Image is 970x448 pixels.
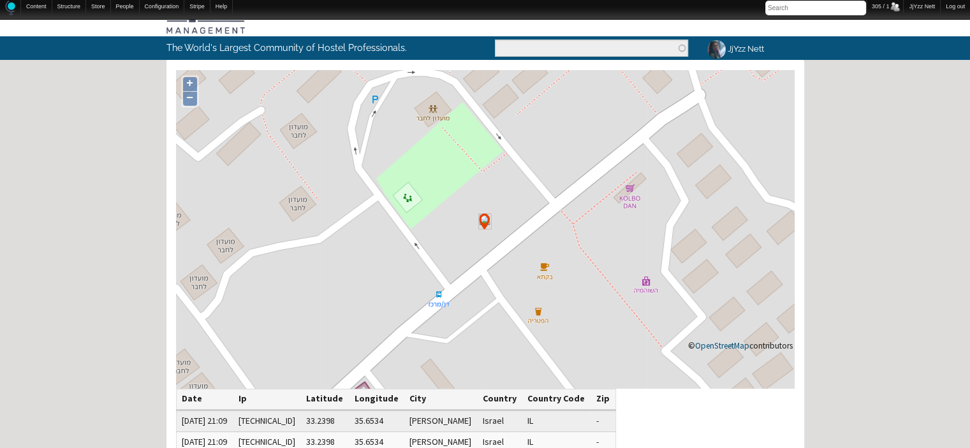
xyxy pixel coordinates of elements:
[591,389,615,410] th: Zip
[495,40,688,57] input: Enter the terms you wish to search for.
[522,389,591,410] th: Country Code
[698,36,772,61] a: JjYzz Nett
[166,36,432,59] p: The World's Largest Community of Hostel Professionals.
[765,1,866,15] input: Search
[301,410,349,432] td: 33.2398
[477,389,522,410] th: Country
[349,389,404,410] th: Longitude
[705,38,728,61] img: JjYzz Nett's picture
[404,410,478,432] td: [PERSON_NAME]
[233,410,301,432] td: [TECHNICAL_ID]
[477,410,522,432] td: Israel
[349,410,404,432] td: 35.6534
[591,410,615,432] td: -
[176,410,233,432] td: [DATE] 21:09
[183,92,197,106] a: −
[5,1,15,15] img: Home
[688,342,793,350] div: © contributors
[233,389,301,410] th: Ip
[301,389,349,410] th: Latitude
[176,389,233,410] th: Date
[183,77,197,91] a: +
[522,410,591,432] td: IL
[404,389,478,410] th: City
[695,340,749,351] a: OpenStreetMap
